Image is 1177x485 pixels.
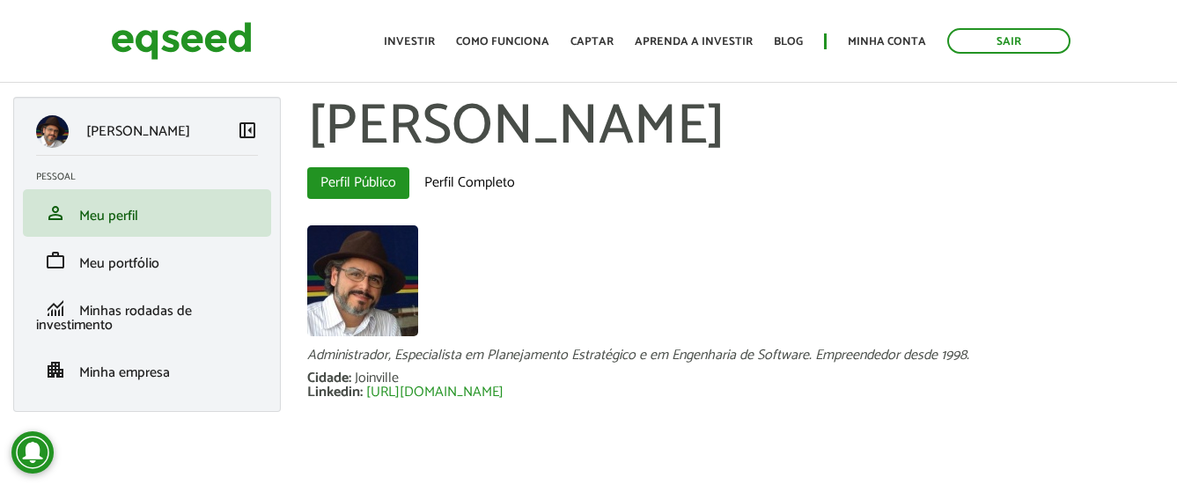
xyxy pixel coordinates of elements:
[307,349,1164,363] div: Administrador, Especialista em Planejamento Estratégico e em Engenharia de Software. Empreendedor...
[237,120,258,141] span: left_panel_close
[570,36,614,48] a: Captar
[45,250,66,271] span: work
[456,36,549,48] a: Como funciona
[79,204,138,228] span: Meu perfil
[36,359,258,380] a: apartmentMinha empresa
[307,167,409,199] a: Perfil Público
[307,225,418,336] img: Foto de Xisto Alves de Souza Junior
[774,36,803,48] a: Blog
[36,298,258,333] a: monitoringMinhas rodadas de investimento
[366,386,504,400] a: [URL][DOMAIN_NAME]
[355,371,399,386] div: Joinville
[111,18,252,64] img: EqSeed
[45,359,66,380] span: apartment
[79,252,159,276] span: Meu portfólio
[23,346,271,393] li: Minha empresa
[947,28,1070,54] a: Sair
[45,298,66,319] span: monitoring
[36,250,258,271] a: workMeu portfólio
[23,237,271,284] li: Meu portfólio
[635,36,753,48] a: Aprenda a investir
[384,36,435,48] a: Investir
[411,167,528,199] a: Perfil Completo
[307,371,355,386] div: Cidade
[307,225,418,336] a: Ver perfil do usuário.
[848,36,926,48] a: Minha conta
[237,120,258,144] a: Colapsar menu
[45,202,66,224] span: person
[23,284,271,346] li: Minhas rodadas de investimento
[36,172,271,182] h2: Pessoal
[86,123,190,140] p: [PERSON_NAME]
[360,380,363,404] span: :
[36,299,192,337] span: Minhas rodadas de investimento
[36,202,258,224] a: personMeu perfil
[307,97,1164,158] h1: [PERSON_NAME]
[307,386,366,400] div: Linkedin
[349,366,351,390] span: :
[23,189,271,237] li: Meu perfil
[79,361,170,385] span: Minha empresa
